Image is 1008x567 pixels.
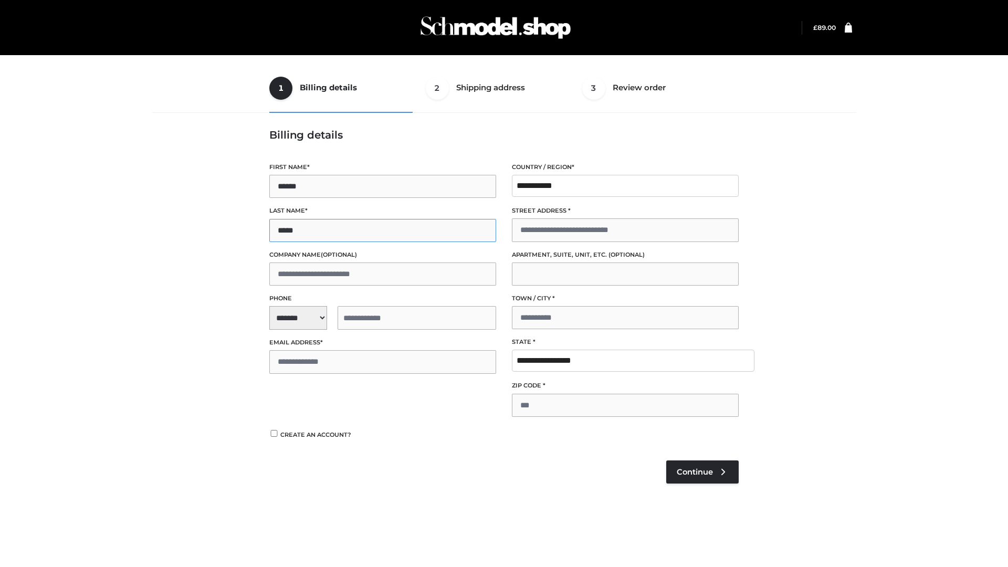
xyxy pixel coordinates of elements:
label: Last name [269,206,496,216]
span: (optional) [608,251,645,258]
a: Continue [666,460,739,484]
span: £ [813,24,817,31]
bdi: 89.00 [813,24,836,31]
span: Create an account? [280,431,351,438]
label: State [512,337,739,347]
label: Country / Region [512,162,739,172]
label: Phone [269,293,496,303]
label: ZIP Code [512,381,739,391]
a: £89.00 [813,24,836,31]
label: First name [269,162,496,172]
span: (optional) [321,251,357,258]
label: Town / City [512,293,739,303]
label: Company name [269,250,496,260]
input: Create an account? [269,430,279,437]
label: Email address [269,338,496,348]
h3: Billing details [269,129,739,141]
label: Apartment, suite, unit, etc. [512,250,739,260]
img: Schmodel Admin 964 [417,7,574,48]
span: Continue [677,467,713,477]
label: Street address [512,206,739,216]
